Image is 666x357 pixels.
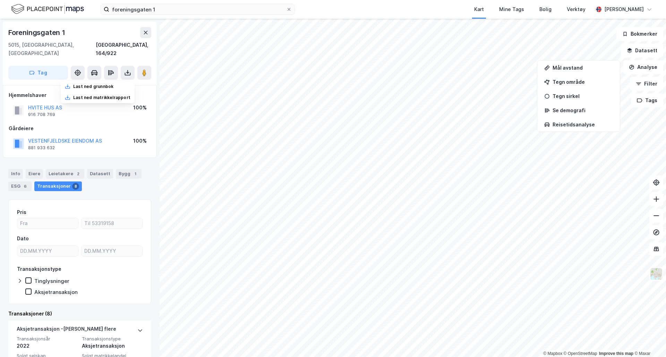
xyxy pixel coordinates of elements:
button: Bokmerker [616,27,663,41]
div: 2 [75,170,82,177]
div: Aksjetransaksjon - [PERSON_NAME] flere [17,325,116,336]
div: Mine Tags [499,5,524,14]
div: Info [8,169,23,179]
div: Mål avstand [553,65,613,71]
div: 8 [72,183,79,190]
div: Bolig [539,5,552,14]
div: Eiere [26,169,43,179]
div: Aksjetransaksjon [34,289,78,295]
div: 5015, [GEOGRAPHIC_DATA], [GEOGRAPHIC_DATA] [8,41,96,57]
div: Kart [474,5,484,14]
div: Se demografi [553,107,613,113]
div: [PERSON_NAME] [604,5,644,14]
div: Tegn sirkel [553,93,613,99]
iframe: Chat Widget [631,324,666,357]
div: 2022 [17,342,78,350]
div: Foreningsgaten 1 [8,27,67,38]
input: Til 53319158 [82,218,142,229]
div: Transaksjonstype [17,265,61,273]
div: Transaksjoner [34,181,82,191]
input: Søk på adresse, matrikkel, gårdeiere, leietakere eller personer [109,4,286,15]
div: 1 [132,170,139,177]
div: Datasett [87,169,113,179]
div: 881 933 632 [28,145,55,151]
a: Mapbox [543,351,562,356]
span: Transaksjonsår [17,336,78,342]
div: 100% [133,104,147,112]
div: Dato [17,234,29,243]
a: Improve this map [599,351,633,356]
img: Z [650,267,663,280]
button: Tag [8,66,68,80]
input: DD.MM.YYYY [17,246,78,256]
div: Aksjetransaksjon [82,342,143,350]
div: Verktøy [567,5,586,14]
button: Filter [630,77,663,91]
div: Gårdeiere [9,124,151,133]
div: 100% [133,137,147,145]
button: Analyse [623,60,663,74]
div: 916 708 769 [28,112,55,117]
a: OpenStreetMap [564,351,597,356]
div: Hjemmelshaver [9,91,151,99]
div: Tegn område [553,79,613,85]
button: Tags [631,93,663,107]
div: Last ned matrikkelrapport [73,95,130,100]
img: logo.f888ab2527a4732fd821a326f86c7f29.svg [11,3,84,15]
div: Reisetidsanalyse [553,122,613,127]
span: Transaksjonstype [82,336,143,342]
div: Pris [17,208,26,216]
div: Transaksjoner (8) [8,310,151,318]
div: 6 [22,183,29,190]
div: Kontrollprogram for chat [631,324,666,357]
button: Datasett [621,44,663,57]
div: Bygg [116,169,142,179]
div: Last ned grunnbok [73,84,113,89]
input: Fra [17,218,78,229]
div: Tinglysninger [34,278,69,284]
div: ESG [8,181,32,191]
div: [GEOGRAPHIC_DATA], 164/922 [96,41,151,57]
div: Leietakere [46,169,84,179]
input: DD.MM.YYYY [82,246,142,256]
